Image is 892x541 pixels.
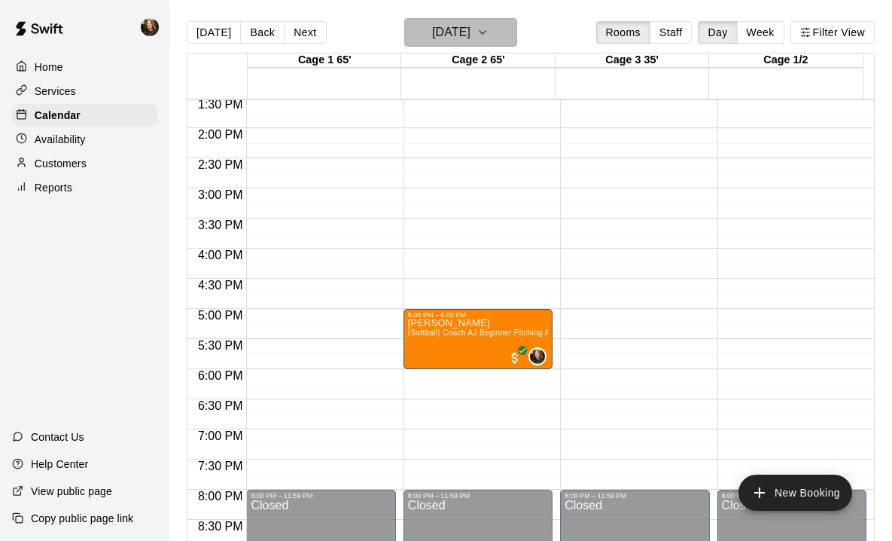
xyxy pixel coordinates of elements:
[596,21,650,44] button: Rooms
[530,349,545,364] img: AJ Seagle
[35,108,81,123] p: Calendar
[401,53,555,68] div: Cage 2 65'
[31,511,133,526] p: Copy public page link
[194,399,247,412] span: 6:30 PM
[408,329,683,337] span: (Softball) Coach AJ Beginner Pitching Ages [DEMOGRAPHIC_DATA]: 60 min
[722,492,862,500] div: 8:00 PM – 11:59 PM
[284,21,326,44] button: Next
[650,21,693,44] button: Staff
[12,56,157,78] a: Home
[194,490,247,503] span: 8:00 PM
[138,12,169,42] div: AJ Seagle
[194,158,247,171] span: 2:30 PM
[790,21,875,44] button: Filter View
[248,53,401,68] div: Cage 1 65'
[35,156,87,171] p: Customers
[31,484,112,499] p: View public page
[194,249,247,261] span: 4:00 PM
[403,309,553,369] div: 5:00 PM – 6:00 PM: Anna Dunning
[240,21,285,44] button: Back
[194,219,247,231] span: 3:30 PM
[565,492,705,500] div: 8:00 PM – 11:59 PM
[194,309,247,322] span: 5:00 PM
[738,475,852,511] button: add
[35,84,76,99] p: Services
[12,80,157,102] a: Services
[194,128,247,141] span: 2:00 PM
[12,152,157,175] a: Customers
[404,18,517,47] button: [DATE]
[507,350,522,365] span: All customers have paid
[408,311,548,319] div: 5:00 PM – 6:00 PM
[12,128,157,151] a: Availability
[432,22,470,43] h6: [DATE]
[187,21,241,44] button: [DATE]
[251,492,391,500] div: 8:00 PM – 11:59 PM
[737,21,784,44] button: Week
[35,180,72,195] p: Reports
[194,98,247,111] span: 1:30 PM
[556,53,709,68] div: Cage 3 35'
[709,53,863,68] div: Cage 1/2
[194,460,247,472] span: 7:30 PM
[194,339,247,352] span: 5:30 PM
[698,21,737,44] button: Day
[12,176,157,199] a: Reports
[35,60,63,75] p: Home
[31,457,88,472] p: Help Center
[12,104,157,127] a: Calendar
[141,18,159,36] img: AJ Seagle
[194,429,247,442] span: 7:00 PM
[408,492,548,500] div: 8:00 PM – 11:59 PM
[35,132,86,147] p: Availability
[534,347,546,365] span: AJ Seagle
[528,347,546,365] div: AJ Seagle
[194,520,247,533] span: 8:30 PM
[194,279,247,292] span: 4:30 PM
[194,188,247,201] span: 3:00 PM
[194,369,247,382] span: 6:00 PM
[31,429,84,445] p: Contact Us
